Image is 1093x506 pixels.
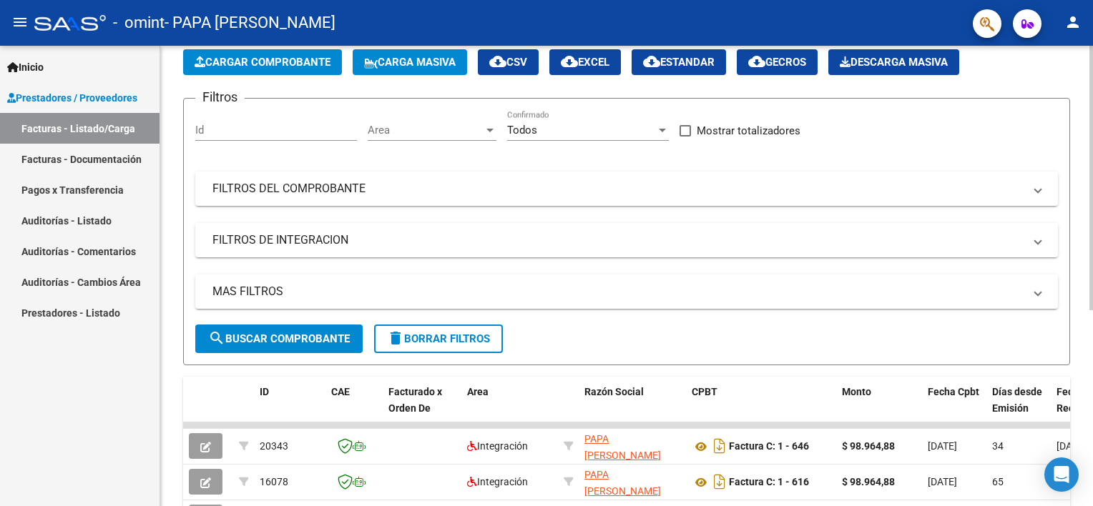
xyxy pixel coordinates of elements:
datatable-header-cell: ID [254,377,325,440]
app-download-masive: Descarga masiva de comprobantes (adjuntos) [828,49,959,75]
datatable-header-cell: Facturado x Orden De [383,377,461,440]
datatable-header-cell: CAE [325,377,383,440]
span: Prestadores / Proveedores [7,90,137,106]
h3: Filtros [195,87,245,107]
mat-icon: cloud_download [643,53,660,70]
button: CSV [478,49,539,75]
mat-icon: search [208,329,225,347]
span: CAE [331,386,350,397]
button: EXCEL [549,49,621,75]
mat-icon: cloud_download [489,53,506,70]
span: [DATE] [1057,440,1086,452]
mat-panel-title: FILTROS DE INTEGRACION [212,232,1024,248]
span: Mostrar totalizadores [697,122,800,139]
datatable-header-cell: Monto [836,377,922,440]
button: Descarga Masiva [828,49,959,75]
mat-expansion-panel-header: FILTROS DEL COMPROBANTE [195,172,1058,206]
span: [DATE] [928,440,957,452]
datatable-header-cell: Fecha Cpbt [922,377,986,440]
span: Area [368,124,484,137]
span: PAPA [PERSON_NAME] [584,433,661,461]
div: 27312716203 [584,467,680,497]
strong: Factura C: 1 - 646 [729,441,809,452]
span: 34 [992,440,1004,452]
span: Cargar Comprobante [195,56,330,69]
button: Borrar Filtros [374,324,503,353]
button: Buscar Comprobante [195,324,363,353]
span: Razón Social [584,386,644,397]
datatable-header-cell: CPBT [686,377,836,440]
span: 65 [992,476,1004,487]
mat-icon: delete [387,329,404,347]
div: Open Intercom Messenger [1044,457,1079,492]
div: 27312716203 [584,431,680,461]
span: Borrar Filtros [387,332,490,345]
mat-expansion-panel-header: MAS FILTROS [195,274,1058,309]
button: Carga Masiva [353,49,467,75]
datatable-header-cell: Area [461,377,558,440]
span: ID [260,386,269,397]
span: Area [467,386,489,397]
mat-icon: cloud_download [748,53,765,70]
span: EXCEL [561,56,609,69]
mat-icon: cloud_download [561,53,578,70]
span: PAPA [PERSON_NAME] [584,469,661,497]
mat-icon: person [1064,14,1082,31]
button: Cargar Comprobante [183,49,342,75]
strong: $ 98.964,88 [842,476,895,487]
span: Carga Masiva [364,56,456,69]
button: Estandar [632,49,726,75]
mat-panel-title: MAS FILTROS [212,284,1024,299]
span: Monto [842,386,871,397]
span: Integración [467,476,528,487]
span: Días desde Emisión [992,386,1042,414]
span: Inicio [7,59,44,75]
span: Fecha Cpbt [928,386,979,397]
span: CPBT [692,386,717,397]
strong: Factura C: 1 - 616 [729,477,809,488]
span: Gecros [748,56,806,69]
strong: $ 98.964,88 [842,440,895,452]
span: - PAPA [PERSON_NAME] [165,7,335,39]
span: CSV [489,56,527,69]
datatable-header-cell: Razón Social [579,377,686,440]
mat-icon: menu [11,14,29,31]
mat-panel-title: FILTROS DEL COMPROBANTE [212,181,1024,197]
span: Buscar Comprobante [208,332,350,345]
mat-expansion-panel-header: FILTROS DE INTEGRACION [195,223,1058,257]
span: [DATE] [928,476,957,487]
span: Descarga Masiva [840,56,948,69]
i: Descargar documento [710,435,729,457]
span: Estandar [643,56,715,69]
button: Gecros [737,49,818,75]
span: Todos [507,124,537,137]
span: 16078 [260,476,288,487]
span: 20343 [260,440,288,452]
i: Descargar documento [710,470,729,493]
span: Facturado x Orden De [388,386,442,414]
span: Integración [467,440,528,452]
datatable-header-cell: Días desde Emisión [986,377,1051,440]
span: - omint [113,7,165,39]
